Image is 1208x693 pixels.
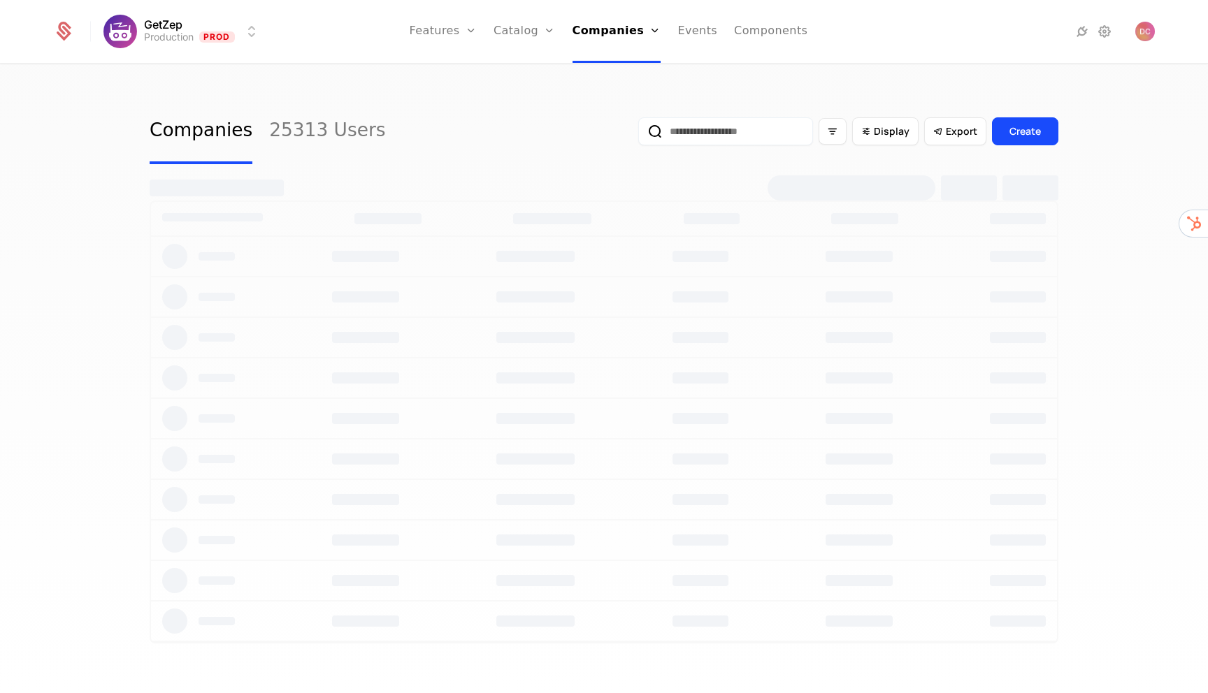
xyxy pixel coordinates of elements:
span: Prod [199,31,235,43]
a: 25313 Users [269,99,385,164]
img: GetZep [103,15,137,48]
a: Companies [150,99,252,164]
button: Create [992,117,1058,145]
div: Create [1009,124,1041,138]
button: Display [852,117,919,145]
img: Daniel Chalef [1135,22,1155,41]
button: Select environment [108,16,260,47]
a: Integrations [1074,23,1091,40]
button: Export [924,117,986,145]
span: Display [874,124,909,138]
span: Export [946,124,977,138]
button: Filter options [819,118,847,145]
button: Open user button [1135,22,1155,41]
div: Production [144,30,194,44]
a: Settings [1096,23,1113,40]
span: GetZep [144,19,182,30]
